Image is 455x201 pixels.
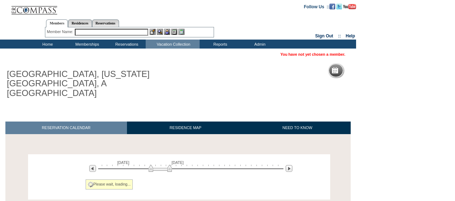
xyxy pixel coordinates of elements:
[127,122,244,134] a: RESIDENCE MAP
[68,19,92,27] a: Residences
[244,122,351,134] a: NEED TO KNOW
[336,4,342,9] img: Follow us on Twitter
[343,4,356,9] img: Subscribe to our YouTube Channel
[281,52,345,56] span: You have not yet chosen a member.
[239,40,279,49] td: Admin
[200,40,239,49] td: Reports
[86,179,133,189] div: Please wait, loading...
[117,160,129,165] span: [DATE]
[172,160,184,165] span: [DATE]
[150,29,156,35] img: b_edit.gif
[46,19,68,27] a: Members
[338,33,341,38] span: ::
[67,40,106,49] td: Memberships
[178,29,185,35] img: b_calculator.gif
[157,29,163,35] img: View
[5,68,167,99] h1: [GEOGRAPHIC_DATA], [US_STATE][GEOGRAPHIC_DATA], A [GEOGRAPHIC_DATA]
[106,40,146,49] td: Reservations
[336,4,342,8] a: Follow us on Twitter
[304,4,329,9] td: Follow Us ::
[92,19,119,27] a: Reservations
[47,29,74,35] div: Member Name:
[171,29,177,35] img: Reservations
[164,29,170,35] img: Impersonate
[329,4,335,9] img: Become our fan on Facebook
[315,33,333,38] a: Sign Out
[88,182,94,187] img: spinner2.gif
[286,165,292,172] img: Next
[341,68,396,73] h5: Reservation Calendar
[27,40,67,49] td: Home
[89,165,96,172] img: Previous
[146,40,200,49] td: Vacation Collection
[343,4,356,8] a: Subscribe to our YouTube Channel
[329,4,335,8] a: Become our fan on Facebook
[346,33,355,38] a: Help
[5,122,127,134] a: RESERVATION CALENDAR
